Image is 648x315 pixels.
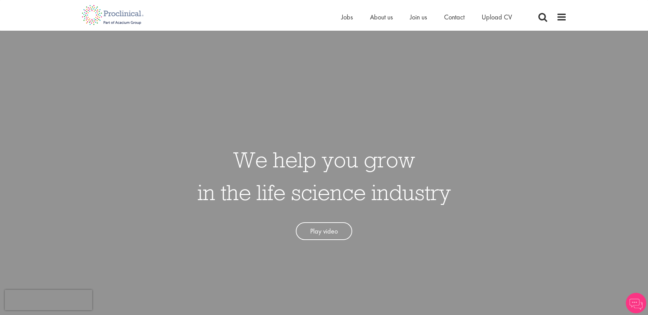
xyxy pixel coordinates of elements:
h1: We help you grow in the life science industry [197,143,451,209]
a: About us [370,13,393,21]
img: Chatbot [626,293,646,313]
a: Contact [444,13,465,21]
a: Upload CV [482,13,512,21]
a: Join us [410,13,427,21]
a: Jobs [341,13,353,21]
a: Play video [296,222,352,240]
